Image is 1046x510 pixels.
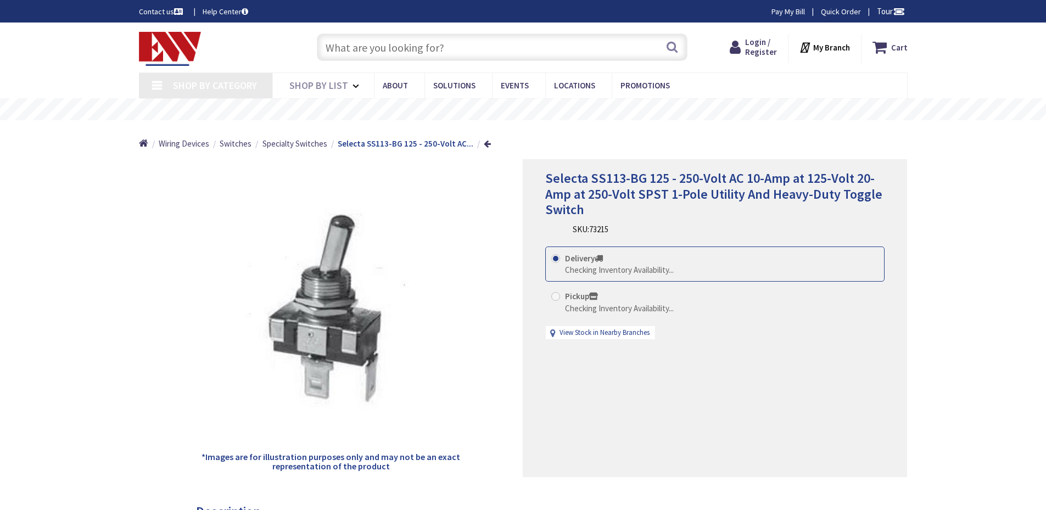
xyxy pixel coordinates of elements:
span: Selecta SS113-BG 125 - 250-Volt AC 10-Amp at 125-Volt 20-Amp at 250-Volt SPST 1-Pole Utility And ... [545,170,882,218]
div: My Branch [799,37,850,57]
strong: Pickup [565,291,598,301]
rs-layer: Free Same Day Pickup at 19 Locations [423,104,624,116]
span: Login / Register [745,37,777,57]
div: Checking Inventory Availability... [565,264,674,276]
input: What are you looking for? [317,33,687,61]
span: Locations [554,80,595,91]
span: Events [501,80,529,91]
span: Tour [877,6,905,16]
img: Electrical Wholesalers, Inc. [139,32,202,66]
span: Shop By Category [173,79,257,92]
a: Login / Register [730,37,777,57]
a: Quick Order [821,6,861,17]
a: Wiring Devices [159,138,209,149]
strong: Delivery [565,253,603,264]
span: Solutions [433,80,476,91]
span: About [383,80,408,91]
div: SKU: [573,223,608,235]
h5: *Images are for illustration purposes only and may not be an exact representation of the product [200,452,462,472]
a: Help Center [203,6,248,17]
strong: Cart [891,37,908,57]
a: Specialty Switches [262,138,327,149]
a: Pay My Bill [771,6,805,17]
img: Selecta SS113-BG 125 - 250-Volt AC 10-Amp at 125-Volt 20-Amp at 250-Volt SPST 1-Pole Utility And ... [221,203,441,423]
a: Switches [220,138,251,149]
span: Shop By List [289,79,348,92]
a: Cart [872,37,908,57]
span: 73215 [589,224,608,234]
strong: Selecta SS113-BG 125 - 250-Volt AC... [338,138,473,149]
a: Contact us [139,6,185,17]
a: View Stock in Nearby Branches [560,328,650,338]
div: Checking Inventory Availability... [565,302,674,314]
strong: My Branch [813,42,850,53]
span: Promotions [620,80,670,91]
